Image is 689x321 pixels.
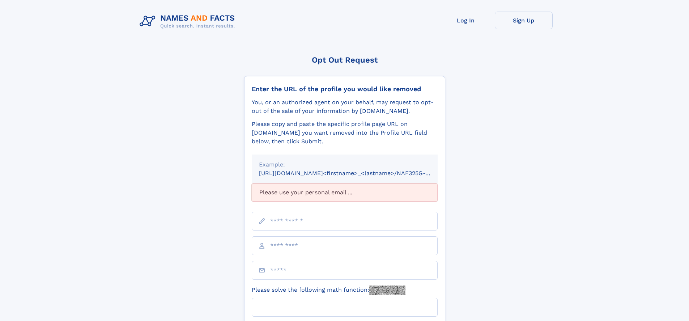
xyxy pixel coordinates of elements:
img: Logo Names and Facts [137,12,241,31]
a: Log In [437,12,495,29]
div: Please use your personal email ... [252,183,438,202]
div: You, or an authorized agent on your behalf, may request to opt-out of the sale of your informatio... [252,98,438,115]
a: Sign Up [495,12,553,29]
small: [URL][DOMAIN_NAME]<firstname>_<lastname>/NAF325G-xxxxxxxx [259,170,451,177]
label: Please solve the following math function: [252,286,405,295]
div: Example: [259,160,430,169]
div: Enter the URL of the profile you would like removed [252,85,438,93]
div: Please copy and paste the specific profile page URL on [DOMAIN_NAME] you want removed into the Pr... [252,120,438,146]
div: Opt Out Request [244,55,445,64]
